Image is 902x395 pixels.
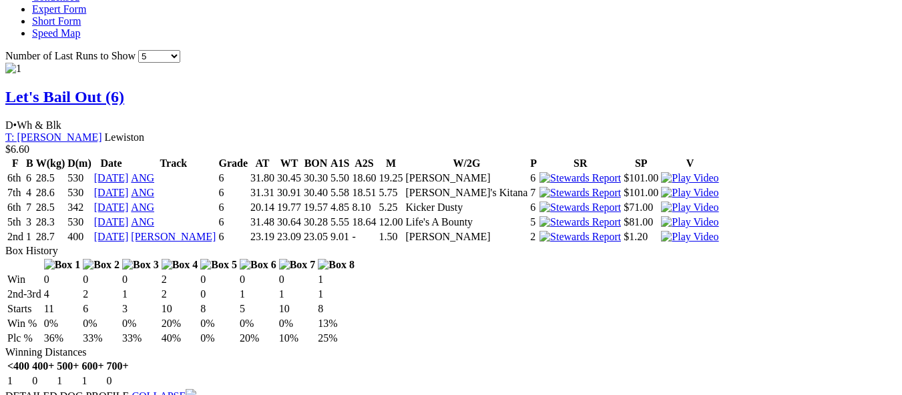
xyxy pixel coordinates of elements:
[276,201,302,214] td: 19.77
[31,360,55,373] th: 400+
[7,230,24,244] td: 2nd
[351,157,377,170] th: A2S
[67,186,92,200] td: 530
[161,302,199,316] td: 10
[278,288,316,301] td: 1
[106,360,130,373] th: 700+
[67,171,92,185] td: 530
[5,88,124,105] a: Let's Bail Out (6)
[278,317,316,330] td: 0%
[661,187,718,198] a: View replay
[82,332,120,345] td: 33%
[82,273,120,286] td: 0
[405,171,528,185] td: [PERSON_NAME]
[239,288,277,301] td: 1
[276,186,302,200] td: 30.91
[131,202,154,213] a: ANG
[7,317,42,330] td: Win %
[122,259,159,271] img: Box 3
[56,360,79,373] th: 500+
[7,201,24,214] td: 6th
[94,187,129,198] a: [DATE]
[276,171,302,185] td: 30.45
[529,157,537,170] th: P
[661,216,718,228] img: Play Video
[278,273,316,286] td: 0
[351,186,377,200] td: 18.51
[32,15,81,27] a: Short Form
[279,259,316,271] img: Box 7
[378,186,403,200] td: 5.75
[200,259,237,271] img: Box 5
[661,231,718,243] img: Play Video
[539,231,621,243] img: Stewards Report
[35,216,66,229] td: 28.3
[122,332,160,345] td: 33%
[539,187,621,199] img: Stewards Report
[378,201,403,214] td: 5.25
[35,186,66,200] td: 28.6
[67,216,92,229] td: 530
[67,201,92,214] td: 342
[661,172,718,183] a: View replay
[5,63,21,75] img: 1
[5,119,61,131] span: D Wh & Blk
[378,216,403,229] td: 12.00
[378,157,403,170] th: M
[5,50,136,61] span: Number of Last Runs to Show
[539,202,621,214] img: Stewards Report
[661,202,718,214] img: Play Video
[5,143,29,155] span: $6.60
[218,186,248,200] td: 6
[35,230,66,244] td: 28.7
[317,288,355,301] td: 1
[35,157,66,170] th: W(kg)
[661,216,718,228] a: View replay
[94,202,129,213] a: [DATE]
[330,186,350,200] td: 5.58
[56,374,79,388] td: 1
[25,157,34,170] th: B
[200,302,238,316] td: 8
[130,157,216,170] th: Track
[330,201,350,214] td: 4.85
[529,171,537,185] td: 6
[7,288,42,301] td: 2nd-3rd
[5,245,897,257] div: Box History
[67,157,92,170] th: D(m)
[623,201,659,214] td: $71.00
[25,216,34,229] td: 3
[218,157,248,170] th: Grade
[218,171,248,185] td: 6
[83,259,120,271] img: Box 2
[131,231,216,242] a: [PERSON_NAME]
[82,317,120,330] td: 0%
[623,157,659,170] th: SP
[661,231,718,242] a: View replay
[161,288,199,301] td: 2
[623,171,659,185] td: $101.00
[303,201,328,214] td: 19.57
[405,230,528,244] td: [PERSON_NAME]
[378,171,403,185] td: 19.25
[105,131,145,143] span: Lewiston
[7,302,42,316] td: Starts
[218,201,248,214] td: 6
[303,171,328,185] td: 30.30
[106,374,130,388] td: 0
[122,302,160,316] td: 3
[67,230,92,244] td: 400
[539,216,621,228] img: Stewards Report
[32,3,86,15] a: Expert Form
[250,201,275,214] td: 20.14
[7,186,24,200] td: 7th
[240,259,276,271] img: Box 6
[529,216,537,229] td: 5
[278,332,316,345] td: 10%
[122,288,160,301] td: 1
[43,332,81,345] td: 36%
[623,186,659,200] td: $101.00
[81,360,104,373] th: 600+
[131,216,154,228] a: ANG
[250,186,275,200] td: 31.31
